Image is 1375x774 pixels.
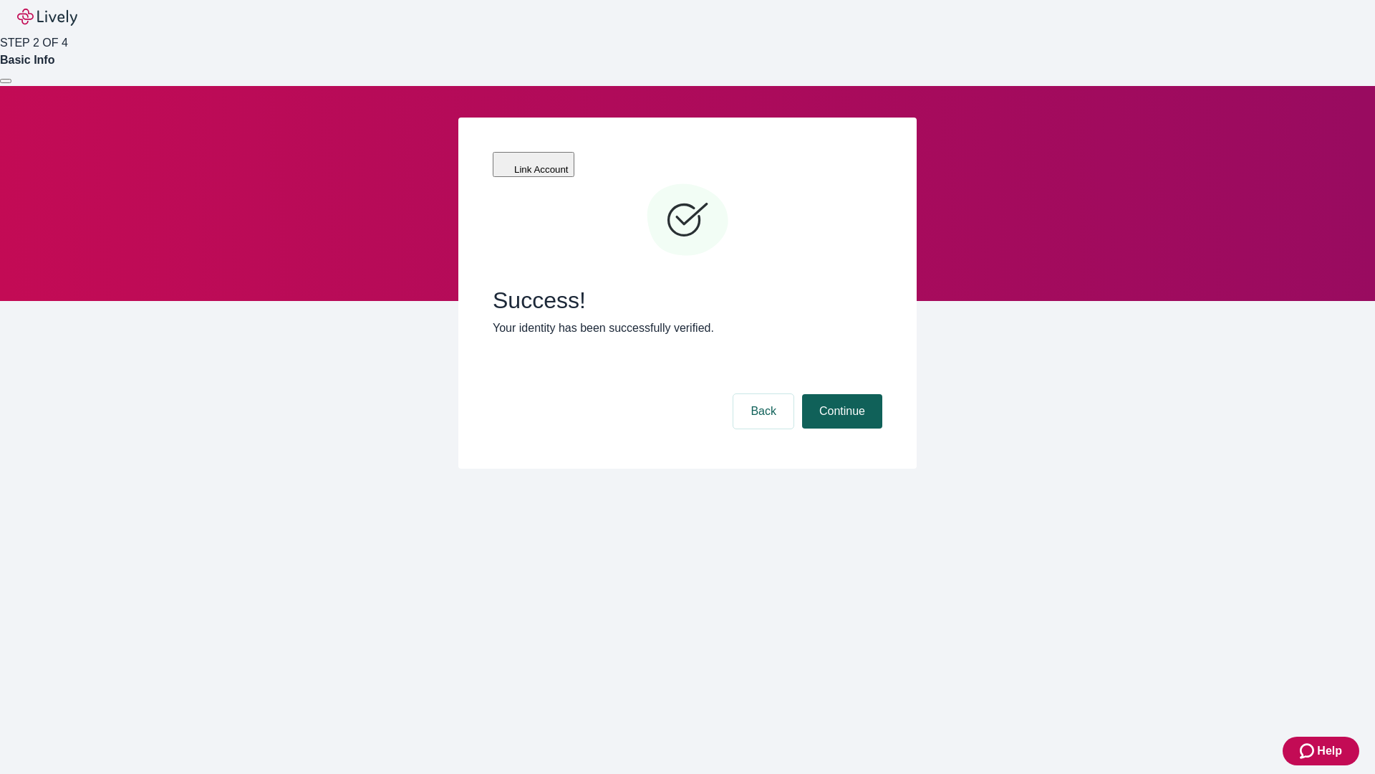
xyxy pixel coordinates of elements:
img: Lively [17,9,77,26]
button: Zendesk support iconHelp [1283,737,1359,765]
button: Back [733,394,793,429]
button: Continue [802,394,882,429]
span: Help [1317,742,1342,760]
p: Your identity has been successfully verified. [493,320,882,337]
button: Link Account [493,152,574,177]
svg: Checkmark icon [645,178,730,264]
span: Success! [493,287,882,314]
svg: Zendesk support icon [1300,742,1317,760]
